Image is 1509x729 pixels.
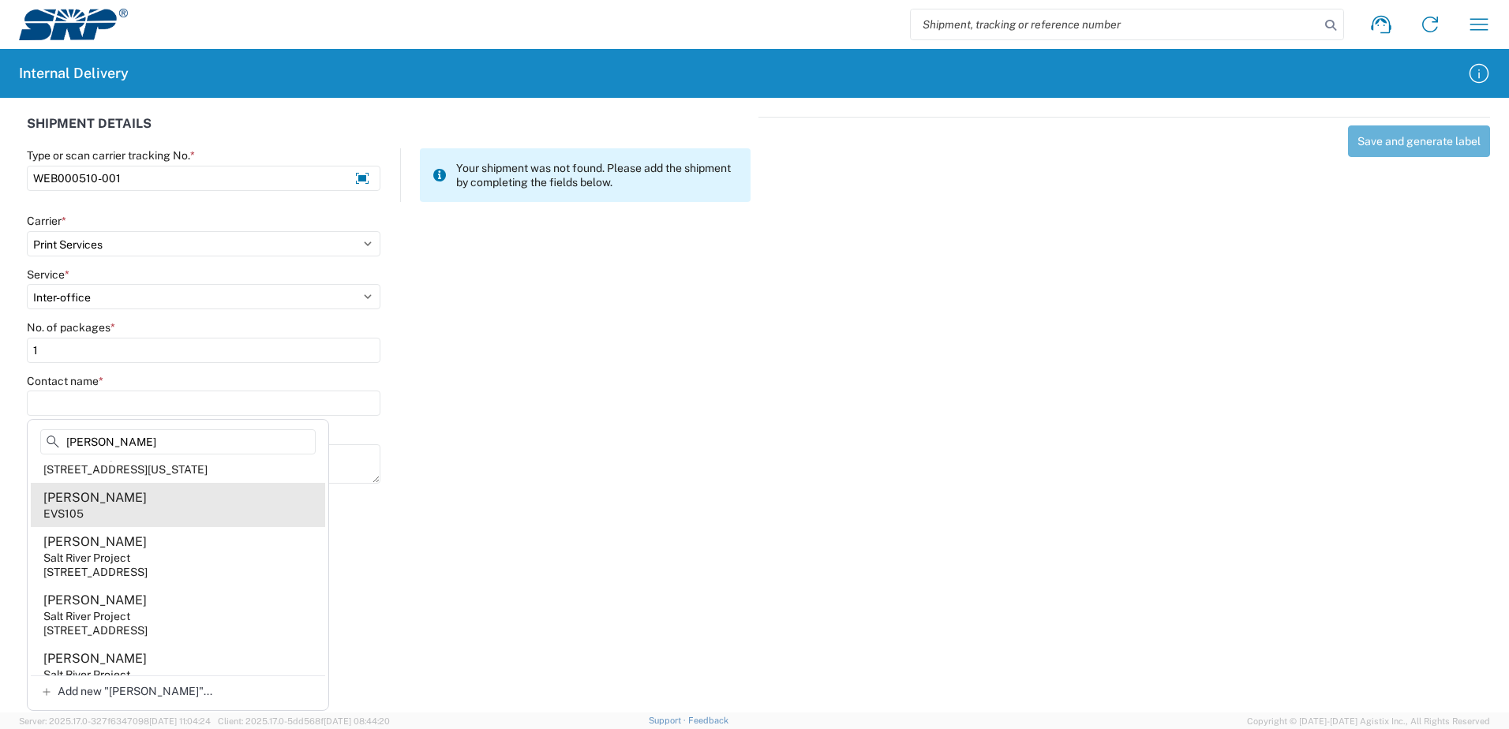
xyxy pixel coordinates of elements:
[19,9,128,40] img: srp
[43,565,148,579] div: [STREET_ADDRESS]
[688,716,728,725] a: Feedback
[911,9,1320,39] input: Shipment, tracking or reference number
[43,592,147,609] div: [PERSON_NAME]
[149,716,211,726] span: [DATE] 11:04:24
[43,667,130,682] div: Salt River Project
[19,64,129,83] h2: Internal Delivery
[43,650,147,667] div: [PERSON_NAME]
[1247,714,1490,728] span: Copyright © [DATE]-[DATE] Agistix Inc., All Rights Reserved
[27,320,115,335] label: No. of packages
[43,489,147,507] div: [PERSON_NAME]
[324,716,390,726] span: [DATE] 08:44:20
[27,374,103,388] label: Contact name
[43,609,130,623] div: Salt River Project
[27,267,69,282] label: Service
[456,161,738,189] span: Your shipment was not found. Please add the shipment by completing the fields below.
[19,716,211,726] span: Server: 2025.17.0-327f6347098
[27,117,751,148] div: SHIPMENT DETAILS
[43,533,147,551] div: [PERSON_NAME]
[43,551,130,565] div: Salt River Project
[649,716,688,725] a: Support
[27,148,195,163] label: Type or scan carrier tracking No.
[43,507,84,521] div: EVS105
[43,462,208,477] div: [STREET_ADDRESS][US_STATE]
[218,716,390,726] span: Client: 2025.17.0-5dd568f
[58,684,212,698] span: Add new "[PERSON_NAME]"...
[27,214,66,228] label: Carrier
[43,623,148,637] div: [STREET_ADDRESS]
